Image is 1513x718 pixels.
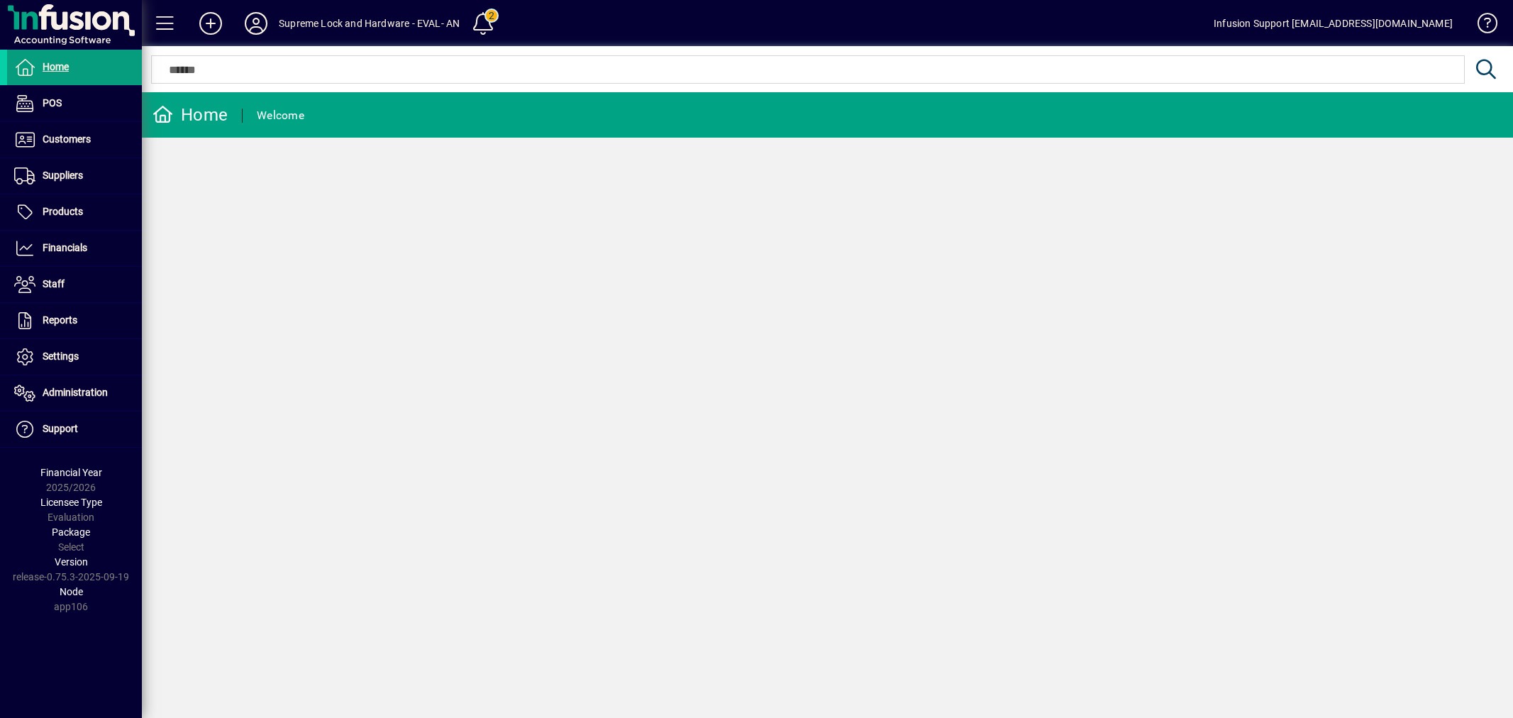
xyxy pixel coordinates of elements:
[7,194,142,230] a: Products
[55,556,88,568] span: Version
[43,350,79,362] span: Settings
[7,158,142,194] a: Suppliers
[279,12,460,35] div: Supreme Lock and Hardware - EVAL- AN
[7,375,142,411] a: Administration
[7,122,142,158] a: Customers
[153,104,228,126] div: Home
[60,586,83,597] span: Node
[7,231,142,266] a: Financials
[43,242,87,253] span: Financials
[188,11,233,36] button: Add
[43,61,69,72] span: Home
[43,423,78,434] span: Support
[40,467,102,478] span: Financial Year
[43,170,83,181] span: Suppliers
[43,133,91,145] span: Customers
[257,104,304,127] div: Welcome
[7,86,142,121] a: POS
[1467,3,1495,49] a: Knowledge Base
[43,97,62,109] span: POS
[43,278,65,289] span: Staff
[7,303,142,338] a: Reports
[52,526,90,538] span: Package
[7,339,142,375] a: Settings
[7,267,142,302] a: Staff
[43,387,108,398] span: Administration
[40,497,102,508] span: Licensee Type
[43,206,83,217] span: Products
[233,11,279,36] button: Profile
[43,314,77,326] span: Reports
[7,412,142,447] a: Support
[1214,12,1453,35] div: Infusion Support [EMAIL_ADDRESS][DOMAIN_NAME]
